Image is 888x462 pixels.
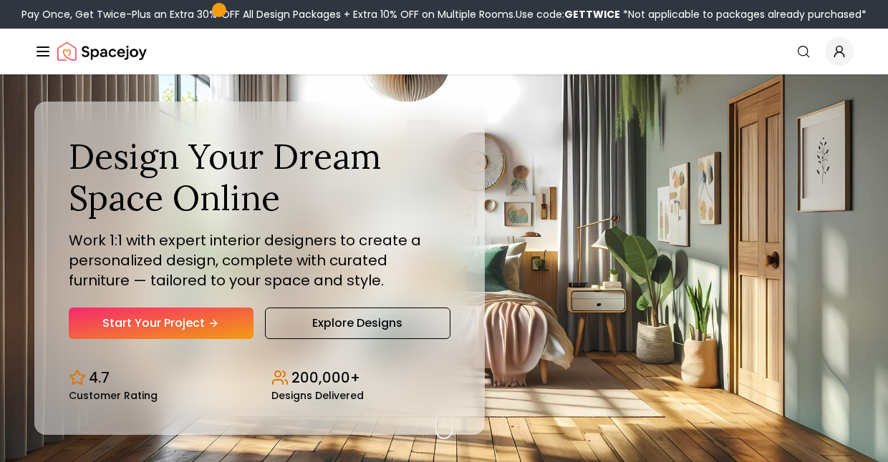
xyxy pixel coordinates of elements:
[57,37,147,66] a: Spacejoy
[291,368,360,388] p: 200,000+
[57,37,147,66] img: Spacejoy Logo
[69,308,254,339] a: Start Your Project
[69,136,450,218] h1: Design Your Dream Space Online
[516,7,620,21] span: Use code:
[69,390,158,400] small: Customer Rating
[564,7,620,21] b: GETTWICE
[89,368,110,388] p: 4.7
[69,356,450,400] div: Design stats
[69,230,450,290] p: Work 1:1 with expert interior designers to create a personalized design, complete with curated fu...
[265,308,451,339] a: Explore Designs
[34,29,854,74] nav: Global
[620,7,867,21] span: *Not applicable to packages already purchased*
[21,7,867,21] div: Pay Once, Get Twice-Plus an Extra 30% OFF All Design Packages + Extra 10% OFF on Multiple Rooms.
[271,390,364,400] small: Designs Delivered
